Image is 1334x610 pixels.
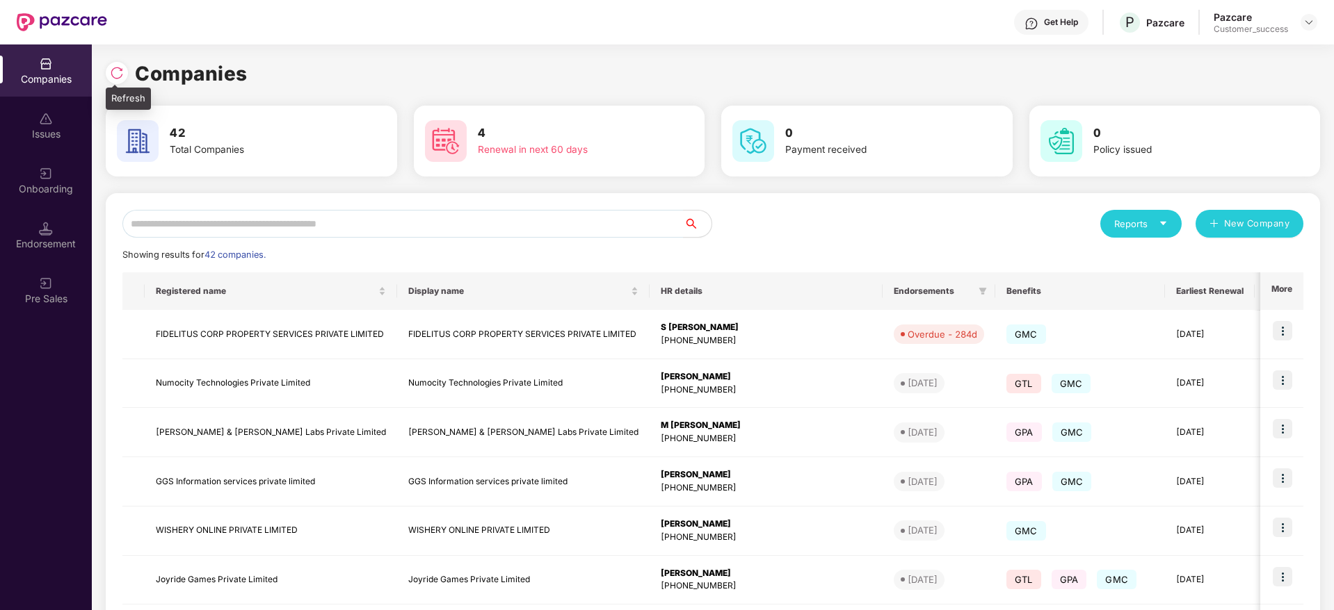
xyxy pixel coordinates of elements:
[1006,472,1042,491] span: GPA
[1273,419,1292,438] img: icon
[1165,506,1255,556] td: [DATE]
[425,120,467,162] img: svg+xml;base64,PHN2ZyB4bWxucz0iaHR0cDovL3d3dy53My5vcmcvMjAwMC9zdmciIHdpZHRoPSI2MCIgaGVpZ2h0PSI2MC...
[1214,24,1288,35] div: Customer_success
[1165,272,1255,310] th: Earliest Renewal
[1093,142,1269,158] div: Policy issued
[661,432,871,445] div: [PHONE_NUMBER]
[661,481,871,495] div: [PHONE_NUMBER]
[979,287,987,295] span: filter
[117,120,159,162] img: svg+xml;base64,PHN2ZyB4bWxucz0iaHR0cDovL3d3dy53My5vcmcvMjAwMC9zdmciIHdpZHRoPSI2MCIgaGVpZ2h0PSI2MC...
[1273,370,1292,390] img: icon
[1024,17,1038,31] img: svg+xml;base64,PHN2ZyBpZD0iSGVscC0zMngzMiIgeG1sbnM9Imh0dHA6Ly93d3cudzMub3JnLzIwMDAvc3ZnIiB3aWR0aD...
[908,523,938,537] div: [DATE]
[135,58,248,89] h1: Companies
[785,142,961,158] div: Payment received
[650,272,883,310] th: HR details
[39,222,53,236] img: svg+xml;base64,PHN2ZyB3aWR0aD0iMTQuNSIgaGVpZ2h0PSIxNC41IiB2aWV3Qm94PSIwIDAgMTYgMTYiIGZpbGw9Im5vbm...
[39,112,53,126] img: svg+xml;base64,PHN2ZyBpZD0iSXNzdWVzX2Rpc2FibGVkIiB4bWxucz0iaHR0cDovL3d3dy53My5vcmcvMjAwMC9zdmciIH...
[1125,14,1134,31] span: P
[1214,10,1288,24] div: Pazcare
[145,359,397,409] td: Numocity Technologies Private Limited
[661,579,871,593] div: [PHONE_NUMBER]
[145,272,397,310] th: Registered name
[1165,359,1255,409] td: [DATE]
[397,310,650,359] td: FIDELITUS CORP PROPERTY SERVICES PRIVATE LIMITED
[397,506,650,556] td: WISHERY ONLINE PRIVATE LIMITED
[661,334,871,347] div: [PHONE_NUMBER]
[1273,468,1292,488] img: icon
[39,167,53,181] img: svg+xml;base64,PHN2ZyB3aWR0aD0iMjAiIGhlaWdodD0iMjAiIHZpZXdCb3g9IjAgMCAyMCAyMCIgZmlsbD0ibm9uZSIgeG...
[1097,570,1136,589] span: GMC
[661,518,871,531] div: [PERSON_NAME]
[908,376,938,390] div: [DATE]
[1093,124,1269,142] h3: 0
[1040,120,1082,162] img: svg+xml;base64,PHN2ZyB4bWxucz0iaHR0cDovL3d3dy53My5vcmcvMjAwMC9zdmciIHdpZHRoPSI2MCIgaGVpZ2h0PSI2MC...
[1006,422,1042,442] span: GPA
[1273,321,1292,340] img: icon
[1006,324,1046,344] span: GMC
[1303,17,1315,28] img: svg+xml;base64,PHN2ZyBpZD0iRHJvcGRvd24tMzJ4MzIiIHhtbG5zPSJodHRwOi8vd3d3LnczLm9yZy8yMDAwL3N2ZyIgd2...
[1273,518,1292,537] img: icon
[397,408,650,457] td: [PERSON_NAME] & [PERSON_NAME] Labs Private Limited
[145,556,397,605] td: Joyride Games Private Limited
[145,506,397,556] td: WISHERY ONLINE PRIVATE LIMITED
[170,124,345,142] h3: 42
[661,567,871,580] div: [PERSON_NAME]
[156,286,376,297] span: Registered name
[1210,219,1219,230] span: plus
[397,359,650,409] td: Numocity Technologies Private Limited
[1260,272,1303,310] th: More
[1052,422,1092,442] span: GMC
[397,556,650,605] td: Joyride Games Private Limited
[1196,210,1303,238] button: plusNew Company
[478,142,653,158] div: Renewal in next 60 days
[397,457,650,506] td: GGS Information services private limited
[1052,570,1087,589] span: GPA
[683,210,712,238] button: search
[785,124,961,142] h3: 0
[1165,556,1255,605] td: [DATE]
[1273,567,1292,586] img: icon
[1165,310,1255,359] td: [DATE]
[908,475,938,488] div: [DATE]
[908,572,938,586] div: [DATE]
[106,88,151,110] div: Refresh
[976,283,990,299] span: filter
[661,419,871,432] div: M [PERSON_NAME]
[1224,217,1290,231] span: New Company
[1165,408,1255,457] td: [DATE]
[1114,217,1168,231] div: Reports
[1146,16,1184,29] div: Pazcare
[1006,570,1041,589] span: GTL
[39,57,53,71] img: svg+xml;base64,PHN2ZyBpZD0iQ29tcGFuaWVzIiB4bWxucz0iaHR0cDovL3d3dy53My5vcmcvMjAwMC9zdmciIHdpZHRoPS...
[661,468,871,481] div: [PERSON_NAME]
[397,272,650,310] th: Display name
[661,531,871,544] div: [PHONE_NUMBER]
[894,286,973,297] span: Endorsements
[122,249,266,260] span: Showing results for
[408,286,628,297] span: Display name
[1159,219,1168,228] span: caret-down
[1052,472,1092,491] span: GMC
[145,310,397,359] td: FIDELITUS CORP PROPERTY SERVICES PRIVATE LIMITED
[661,370,871,384] div: [PERSON_NAME]
[1006,374,1041,393] span: GTL
[1165,457,1255,506] td: [DATE]
[1255,272,1315,310] th: Issues
[17,13,107,31] img: New Pazcare Logo
[661,384,871,397] div: [PHONE_NUMBER]
[1044,17,1078,28] div: Get Help
[1052,374,1091,393] span: GMC
[204,249,266,260] span: 42 companies.
[908,327,977,341] div: Overdue - 284d
[478,124,653,142] h3: 4
[170,142,345,158] div: Total Companies
[908,425,938,439] div: [DATE]
[732,120,774,162] img: svg+xml;base64,PHN2ZyB4bWxucz0iaHR0cDovL3d3dy53My5vcmcvMjAwMC9zdmciIHdpZHRoPSI2MCIgaGVpZ2h0PSI2MC...
[110,66,124,80] img: svg+xml;base64,PHN2ZyBpZD0iUmVsb2FkLTMyeDMyIiB4bWxucz0iaHR0cDovL3d3dy53My5vcmcvMjAwMC9zdmciIHdpZH...
[661,321,871,334] div: S [PERSON_NAME]
[1006,521,1046,541] span: GMC
[145,408,397,457] td: [PERSON_NAME] & [PERSON_NAME] Labs Private Limited
[39,277,53,290] img: svg+xml;base64,PHN2ZyB3aWR0aD0iMjAiIGhlaWdodD0iMjAiIHZpZXdCb3g9IjAgMCAyMCAyMCIgZmlsbD0ibm9uZSIgeG...
[683,218,712,229] span: search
